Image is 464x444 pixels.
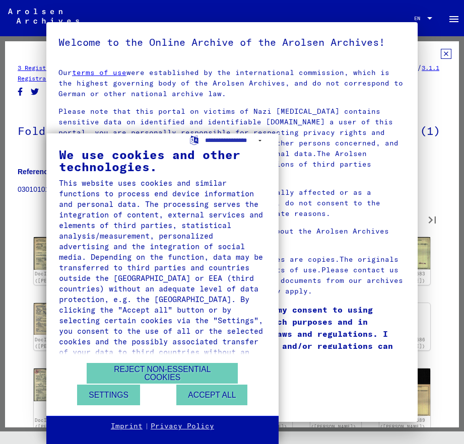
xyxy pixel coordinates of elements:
[59,178,266,368] div: This website uses cookies and similar functions to process end device information and personal da...
[59,149,266,173] div: We use cookies and other technologies.
[77,385,140,405] button: Settings
[87,363,238,384] button: Reject non-essential cookies
[176,385,247,405] button: Accept all
[111,421,143,431] a: Imprint
[151,421,214,431] a: Privacy Policy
